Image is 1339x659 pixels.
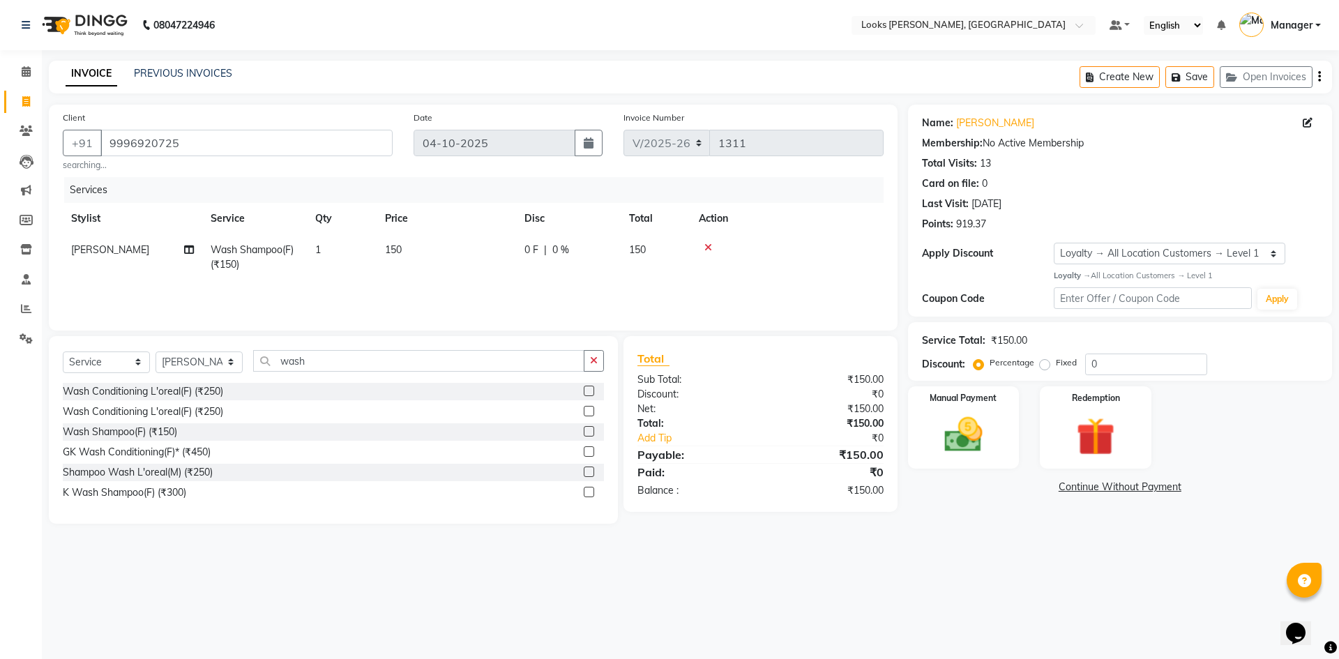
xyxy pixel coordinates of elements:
[1056,356,1077,369] label: Fixed
[760,464,893,480] div: ₹0
[760,416,893,431] div: ₹150.00
[1080,66,1160,88] button: Create New
[627,464,760,480] div: Paid:
[1064,413,1127,461] img: _gift.svg
[1257,289,1297,310] button: Apply
[629,243,646,256] span: 150
[922,246,1054,261] div: Apply Discount
[982,176,988,191] div: 0
[932,413,995,457] img: _cash.svg
[63,425,177,439] div: Wash Shampoo(F) (₹150)
[100,130,393,156] input: Search by Name/Mobile/Email/Code
[524,243,538,257] span: 0 F
[922,136,983,151] div: Membership:
[760,446,893,463] div: ₹150.00
[1054,287,1252,309] input: Enter Offer / Coupon Code
[760,483,893,498] div: ₹150.00
[1271,18,1312,33] span: Manager
[1220,66,1312,88] button: Open Invoices
[1054,271,1091,280] strong: Loyalty →
[63,159,393,172] small: searching...
[971,197,1001,211] div: [DATE]
[760,372,893,387] div: ₹150.00
[1072,392,1120,404] label: Redemption
[922,357,965,372] div: Discount:
[930,392,997,404] label: Manual Payment
[63,404,223,419] div: Wash Conditioning L'oreal(F) (₹250)
[63,445,211,460] div: GK Wash Conditioning(F)* (₹450)
[956,217,986,232] div: 919.37
[760,402,893,416] div: ₹150.00
[307,203,377,234] th: Qty
[922,156,977,171] div: Total Visits:
[63,112,85,124] label: Client
[922,217,953,232] div: Points:
[211,243,294,271] span: Wash Shampoo(F) (₹150)
[922,197,969,211] div: Last Visit:
[1239,13,1264,37] img: Manager
[922,136,1318,151] div: No Active Membership
[627,372,760,387] div: Sub Total:
[621,203,690,234] th: Total
[627,446,760,463] div: Payable:
[690,203,884,234] th: Action
[627,402,760,416] div: Net:
[36,6,131,45] img: logo
[782,431,893,446] div: ₹0
[71,243,149,256] span: [PERSON_NAME]
[956,116,1034,130] a: [PERSON_NAME]
[202,203,307,234] th: Service
[922,291,1054,306] div: Coupon Code
[253,350,584,372] input: Search or Scan
[385,243,402,256] span: 150
[377,203,516,234] th: Price
[980,156,991,171] div: 13
[516,203,621,234] th: Disc
[66,61,117,86] a: INVOICE
[637,351,669,366] span: Total
[922,176,979,191] div: Card on file:
[627,387,760,402] div: Discount:
[544,243,547,257] span: |
[623,112,684,124] label: Invoice Number
[990,356,1034,369] label: Percentage
[627,483,760,498] div: Balance :
[134,67,232,79] a: PREVIOUS INVOICES
[922,116,953,130] div: Name:
[1054,270,1318,282] div: All Location Customers → Level 1
[552,243,569,257] span: 0 %
[64,177,894,203] div: Services
[991,333,1027,348] div: ₹150.00
[63,203,202,234] th: Stylist
[627,431,782,446] a: Add Tip
[63,384,223,399] div: Wash Conditioning L'oreal(F) (₹250)
[922,333,985,348] div: Service Total:
[911,480,1329,494] a: Continue Without Payment
[63,130,102,156] button: +91
[63,465,213,480] div: Shampoo Wash L'oreal(M) (₹250)
[414,112,432,124] label: Date
[760,387,893,402] div: ₹0
[627,416,760,431] div: Total:
[153,6,215,45] b: 08047224946
[63,485,186,500] div: K Wash Shampoo(F) (₹300)
[1280,603,1325,645] iframe: chat widget
[1165,66,1214,88] button: Save
[315,243,321,256] span: 1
